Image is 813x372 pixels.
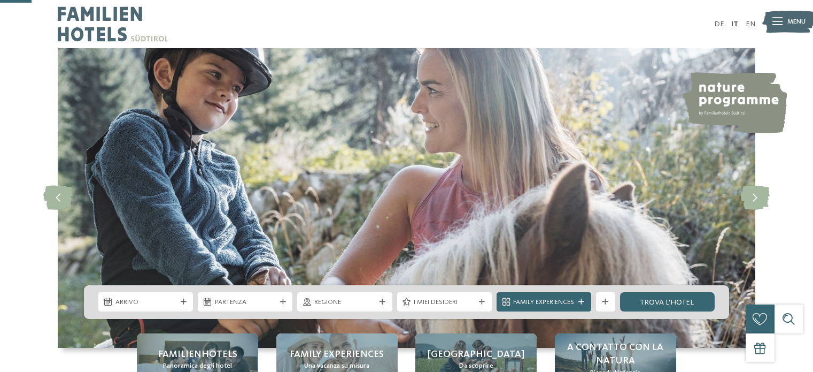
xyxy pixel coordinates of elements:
img: nature programme by Familienhotels Südtirol [681,72,787,133]
span: I miei desideri [414,298,475,307]
span: Panoramica degli hotel [163,361,232,371]
span: Familienhotels [158,348,237,361]
a: EN [746,20,755,28]
span: Family experiences [290,348,384,361]
span: Arrivo [115,298,176,307]
img: Family hotel Alto Adige: the happy family places! [58,48,755,348]
span: Partenza [215,298,276,307]
span: Regione [314,298,375,307]
span: [GEOGRAPHIC_DATA] [428,348,524,361]
a: IT [731,20,738,28]
span: A contatto con la natura [564,341,667,368]
a: DE [714,20,724,28]
span: Una vacanza su misura [304,361,369,371]
a: trova l’hotel [620,292,715,312]
span: Family Experiences [513,298,574,307]
span: Da scoprire [459,361,493,371]
span: Menu [787,17,806,27]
